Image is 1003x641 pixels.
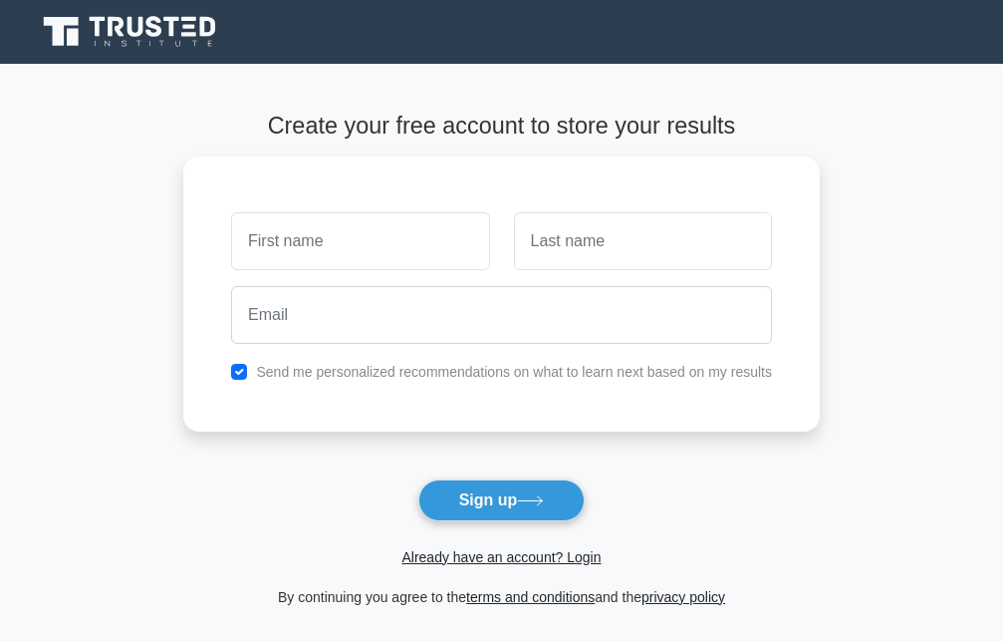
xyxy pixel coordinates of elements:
[171,585,832,609] div: By continuing you agree to the and the
[401,549,601,565] a: Already have an account? Login
[183,112,820,140] h4: Create your free account to store your results
[418,480,586,521] button: Sign up
[466,589,595,605] a: terms and conditions
[231,212,489,270] input: First name
[231,286,772,344] input: Email
[514,212,772,270] input: Last name
[256,364,772,380] label: Send me personalized recommendations on what to learn next based on my results
[641,589,725,605] a: privacy policy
